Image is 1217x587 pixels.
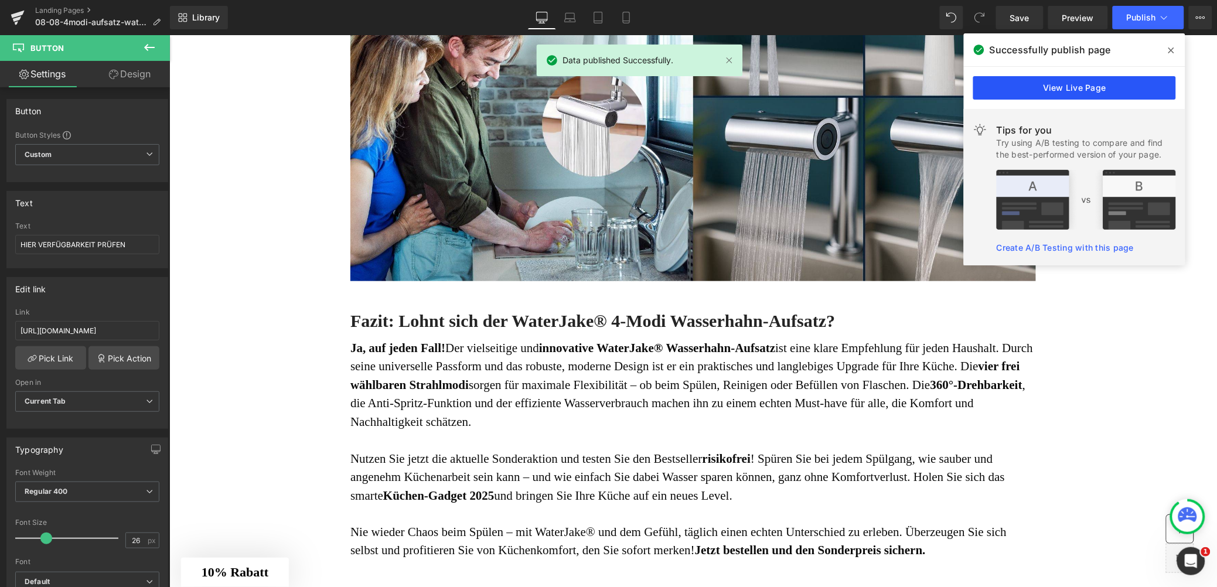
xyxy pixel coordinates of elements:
[533,417,581,431] strong: risikofrei
[968,6,991,29] button: Redo
[15,192,33,208] div: Text
[528,6,556,29] a: Desktop
[1113,6,1184,29] button: Publish
[30,43,64,53] span: Button
[15,469,159,477] div: Font Weight
[15,100,41,116] div: Button
[87,61,172,87] a: Design
[148,537,158,544] span: px
[526,508,756,523] strong: Jetzt bestellen und den Sonderpreis sichern.
[181,306,276,320] strong: Ja, auf jeden Fall!
[25,150,52,160] b: Custom
[1189,6,1212,29] button: More
[1201,547,1211,557] span: 1
[170,6,228,29] a: New Library
[15,438,63,455] div: Typography
[1048,6,1108,29] a: Preview
[35,18,148,27] span: 08-08-4modi-aufsatz-waterjake-v1-DESKTOP
[181,417,836,467] font: Nutzen Sie jetzt die aktuelle Sonderaktion und testen Sie den Bestseller ! Spüren Sie bei jedem S...
[584,6,612,29] a: Tablet
[370,306,606,320] strong: innovative WaterJake® Wasserhahn-Aufsatz
[990,43,1111,57] span: Successfully publish page
[1177,547,1205,575] iframe: Intercom live chat
[973,123,987,137] img: light.svg
[181,324,851,357] strong: vier frei wählbaren Strahlmodi
[35,6,170,15] a: Landing Pages
[192,12,220,23] span: Library
[25,577,50,587] i: Default
[1127,13,1156,22] span: Publish
[181,490,837,523] font: Nie wieder Chaos beim Spülen – mit WaterJake® und dem Gefühl, täglich einen echten Unterschied zu...
[940,6,963,29] button: Undo
[15,378,159,387] div: Open in
[181,306,864,394] font: Der vielseitige und ist eine klare Empfehlung für jeden Haushalt. Durch seine universelle Passfor...
[15,130,159,139] div: Button Styles
[15,222,159,230] div: Text
[997,170,1176,230] img: tip.png
[15,278,46,294] div: Edit link
[1010,12,1029,24] span: Save
[15,308,159,316] div: Link
[563,54,673,67] span: Data published Successfully.
[973,76,1176,100] a: View Live Page
[15,321,159,340] input: https://your-shop.myshopify.com
[88,346,159,370] a: Pick Action
[15,346,86,370] a: Pick Link
[1062,12,1094,24] span: Preview
[761,343,853,357] strong: 360°-Drehbarkeit
[181,274,867,297] h3: Fazit: Lohnt sich der WaterJake® 4-Modi Wasserhahn-Aufsatz?
[15,518,159,527] div: Font Size
[997,123,1176,137] div: Tips for you
[25,397,66,405] b: Current Tab
[997,243,1134,252] a: Create A/B Testing with this page
[25,487,68,496] b: Regular 400
[214,453,325,467] strong: Küchen-Gadget 2025
[556,6,584,29] a: Laptop
[997,137,1176,161] div: Try using A/B testing to compare and find the best-performed version of your page.
[612,6,640,29] a: Mobile
[15,558,159,566] div: Font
